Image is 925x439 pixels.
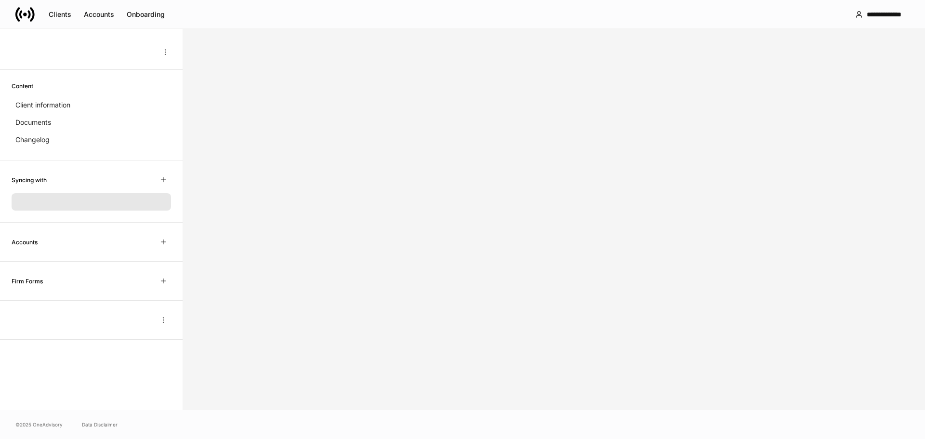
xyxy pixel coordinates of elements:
button: Onboarding [120,7,171,22]
button: Accounts [78,7,120,22]
button: Clients [42,7,78,22]
a: Changelog [12,131,171,148]
a: Documents [12,114,171,131]
a: Data Disclaimer [82,421,118,428]
p: Client information [15,100,70,110]
p: Documents [15,118,51,127]
h6: Syncing with [12,175,47,185]
h6: Content [12,81,33,91]
h6: Accounts [12,238,38,247]
h6: Firm Forms [12,277,43,286]
div: Clients [49,10,71,19]
div: Onboarding [127,10,165,19]
a: Client information [12,96,171,114]
p: Changelog [15,135,50,145]
span: © 2025 OneAdvisory [15,421,63,428]
div: Accounts [84,10,114,19]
